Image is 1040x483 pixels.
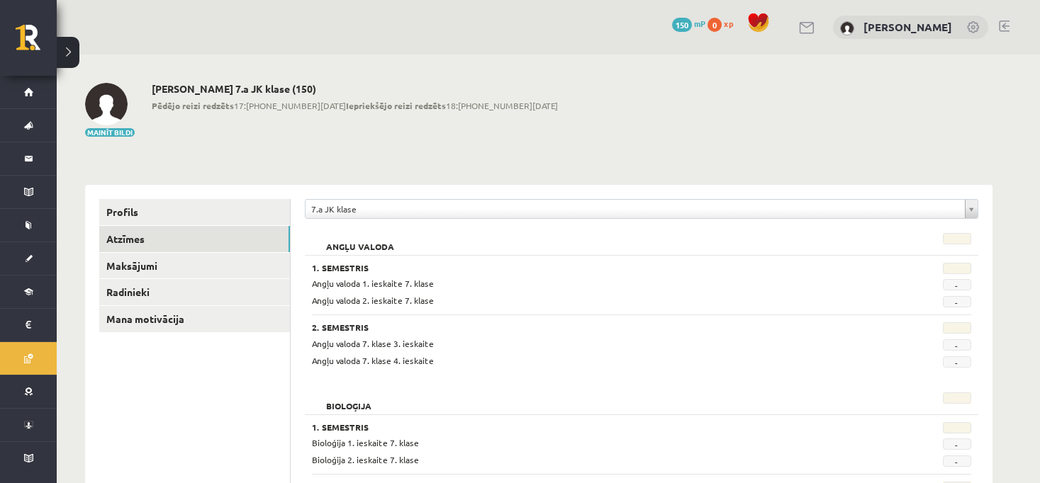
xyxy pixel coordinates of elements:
h3: 2. Semestris [312,322,858,332]
span: Angļu valoda 7. klase 3. ieskaite [312,338,434,349]
span: - [943,356,971,368]
span: mP [694,18,705,29]
span: - [943,296,971,307]
span: Angļu valoda 2. ieskaite 7. klase [312,295,434,306]
b: Pēdējo reizi redzēts [152,100,234,111]
span: - [943,438,971,450]
a: [PERSON_NAME] [863,20,952,34]
img: Nika Karamiševa [85,83,128,125]
a: 7.a JK klase [306,200,978,218]
h3: 1. Semestris [312,263,858,273]
span: - [943,279,971,290]
span: 17:[PHONE_NUMBER][DATE] 18:[PHONE_NUMBER][DATE] [152,99,558,112]
button: Mainīt bildi [85,128,135,137]
a: 0 xp [708,18,740,29]
span: 0 [708,18,722,32]
span: - [943,455,971,467]
span: Bioloģija 1. ieskaite 7. klase [312,437,419,448]
h2: Angļu valoda [312,233,408,247]
b: Iepriekšējo reizi redzēts [346,100,446,111]
h2: Bioloģija [312,392,386,407]
a: Atzīmes [99,226,290,252]
img: Nika Karamiševa [840,21,854,35]
a: Radinieki [99,279,290,305]
span: - [943,339,971,351]
a: 150 mP [672,18,705,29]
h3: 1. Semestris [312,422,858,432]
a: Mana motivācija [99,306,290,332]
h2: [PERSON_NAME] 7.a JK klase (150) [152,83,558,95]
span: 7.a JK klase [311,200,959,218]
span: Angļu valoda 7. klase 4. ieskaite [312,355,434,366]
span: Bioloģija 2. ieskaite 7. klase [312,454,419,465]
a: Maksājumi [99,253,290,279]
span: xp [724,18,733,29]
span: 150 [672,18,692,32]
span: Angļu valoda 1. ieskaite 7. klase [312,278,434,289]
a: Rīgas 1. Tālmācības vidusskola [16,25,57,60]
a: Profils [99,199,290,225]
